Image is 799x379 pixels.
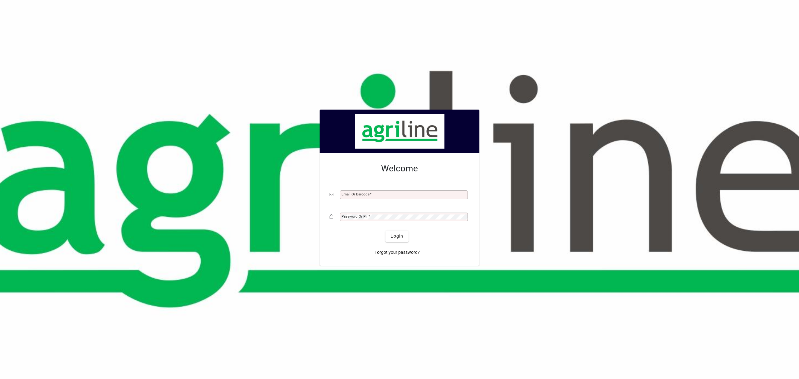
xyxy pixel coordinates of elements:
span: Forgot your password? [375,249,420,256]
span: Login [390,233,403,239]
mat-label: Password or Pin [341,214,368,219]
a: Forgot your password? [372,247,422,258]
h2: Welcome [330,163,469,174]
button: Login [385,231,408,242]
mat-label: Email or Barcode [341,192,370,196]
